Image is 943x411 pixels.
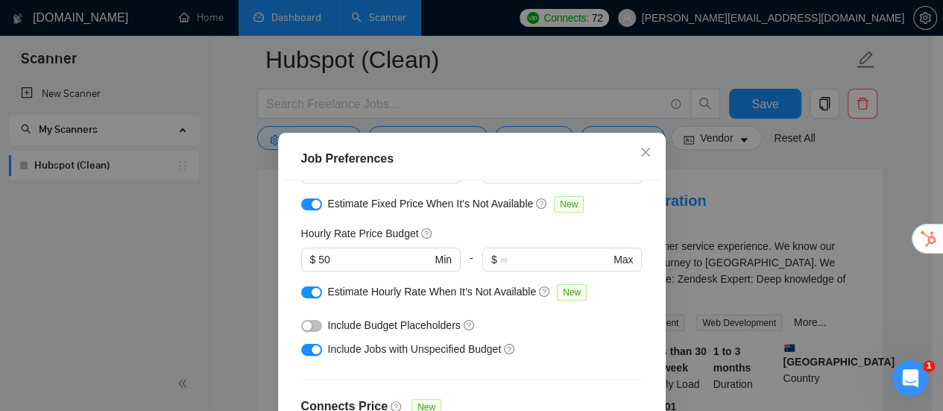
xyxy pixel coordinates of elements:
span: New [554,196,584,213]
span: question-circle [504,343,516,355]
span: Min [435,251,452,268]
span: close [640,146,652,158]
span: $ [491,251,497,268]
span: Estimate Hourly Rate When It’s Not Available [328,286,537,298]
input: 0 [318,251,432,268]
span: New [557,284,587,301]
span: question-circle [539,286,551,298]
span: Estimate Fixed Price When It’s Not Available [328,198,534,210]
span: $ [310,251,316,268]
div: Job Preferences [301,150,643,168]
span: 1 [923,360,935,372]
span: question-circle [464,319,476,331]
span: Include Jobs with Unspecified Budget [328,343,502,355]
iframe: Intercom live chat [892,360,928,396]
span: question-circle [421,228,433,239]
span: Max [614,251,633,268]
div: - [461,248,482,283]
button: Close [625,133,666,173]
h5: Hourly Rate Price Budget [301,225,419,242]
input: ∞ [500,251,611,268]
span: question-circle [536,198,548,210]
span: Include Budget Placeholders [328,319,461,331]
